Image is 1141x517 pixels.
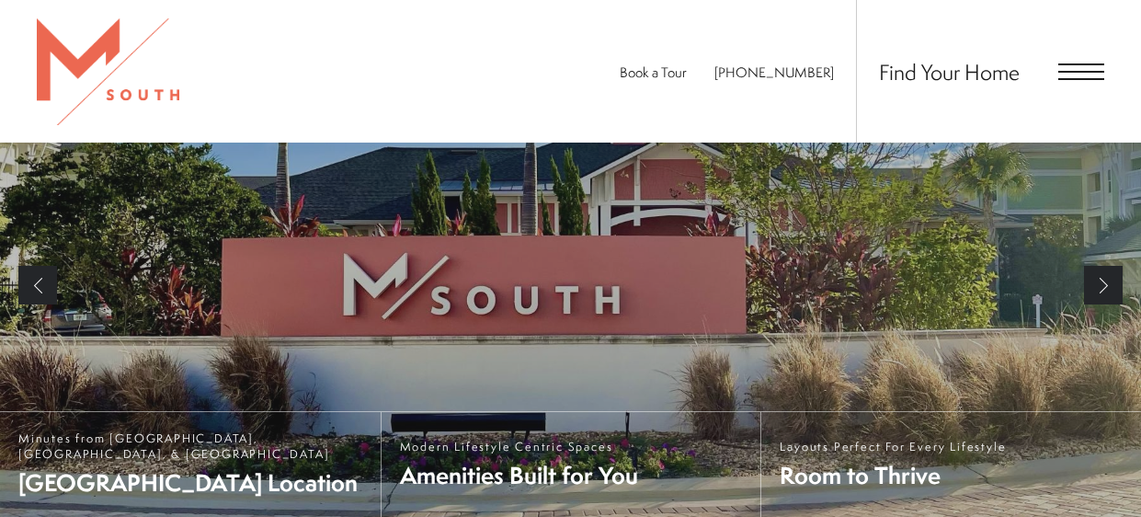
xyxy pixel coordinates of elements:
[714,63,834,82] span: [PHONE_NUMBER]
[780,459,1006,491] span: Room to Thrive
[18,266,57,304] a: Previous
[381,412,761,517] a: Modern Lifestyle Centric Spaces
[760,412,1141,517] a: Layouts Perfect For Every Lifestyle
[1058,63,1104,80] button: Open Menu
[37,18,179,125] img: MSouth
[620,63,687,82] a: Book a Tour
[18,431,362,462] span: Minutes from [GEOGRAPHIC_DATA], [GEOGRAPHIC_DATA], & [GEOGRAPHIC_DATA]
[18,466,362,499] span: [GEOGRAPHIC_DATA] Location
[879,57,1020,86] a: Find Your Home
[780,439,1006,454] span: Layouts Perfect For Every Lifestyle
[400,439,638,454] span: Modern Lifestyle Centric Spaces
[400,459,638,491] span: Amenities Built for You
[714,63,834,82] a: Call Us at 813-570-8014
[1084,266,1123,304] a: Next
